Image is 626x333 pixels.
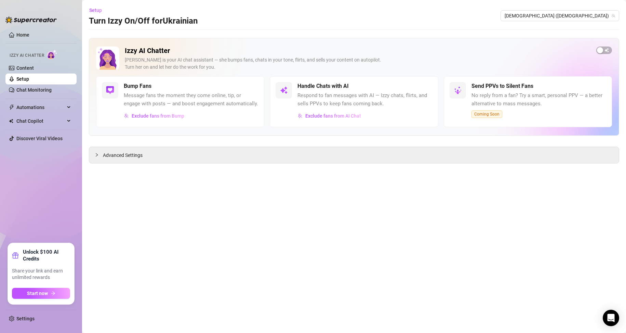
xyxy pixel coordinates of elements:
img: svg%3e [106,86,114,94]
img: logo-BBDzfeDw.svg [5,16,57,23]
button: Setup [89,5,107,16]
div: Open Intercom Messenger [603,310,619,326]
img: svg%3e [280,86,288,94]
strong: Unlock $100 AI Credits [23,249,70,262]
img: svg%3e [124,114,129,118]
button: Exclude fans from AI Chat [297,110,361,121]
button: Start nowarrow-right [12,288,70,299]
button: Exclude fans from Bump [124,110,185,121]
span: Izzy AI Chatter [10,52,44,59]
h3: Turn Izzy On/Off for Ukrainian [89,16,198,27]
span: Ukrainian (ukrainianmodel) [505,11,615,21]
div: collapsed [95,151,103,159]
span: Coming Soon [471,110,502,118]
span: Start now [27,291,48,296]
span: Automations [16,102,65,113]
span: arrow-right [51,291,55,296]
img: AI Chatter [47,50,57,59]
span: Message fans the moment they come online, tip, or engage with posts — and boost engagement automa... [124,92,258,108]
img: svg%3e [298,114,303,118]
h5: Bump Fans [124,82,151,90]
a: Content [16,65,34,71]
span: Exclude fans from AI Chat [305,113,361,119]
span: Chat Copilot [16,116,65,126]
img: svg%3e [454,86,462,94]
img: Chat Copilot [9,119,13,123]
div: [PERSON_NAME] is your AI chat assistant — she bumps fans, chats in your tone, flirts, and sells y... [125,56,591,71]
h5: Handle Chats with AI [297,82,349,90]
span: Exclude fans from Bump [132,113,184,119]
span: gift [12,252,19,259]
img: Izzy AI Chatter [96,46,119,70]
h5: Send PPVs to Silent Fans [471,82,533,90]
span: Respond to fan messages with AI — Izzy chats, flirts, and sells PPVs to keep fans coming back. [297,92,432,108]
a: Discover Viral Videos [16,136,63,141]
span: collapsed [95,153,99,157]
span: team [611,14,615,18]
a: Settings [16,316,35,321]
span: Setup [89,8,102,13]
span: thunderbolt [9,105,14,110]
span: No reply from a fan? Try a smart, personal PPV — a better alternative to mass messages. [471,92,606,108]
a: Home [16,32,29,38]
a: Chat Monitoring [16,87,52,93]
a: Setup [16,76,29,82]
h2: Izzy AI Chatter [125,46,591,55]
span: Share your link and earn unlimited rewards [12,268,70,281]
span: Advanced Settings [103,151,143,159]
